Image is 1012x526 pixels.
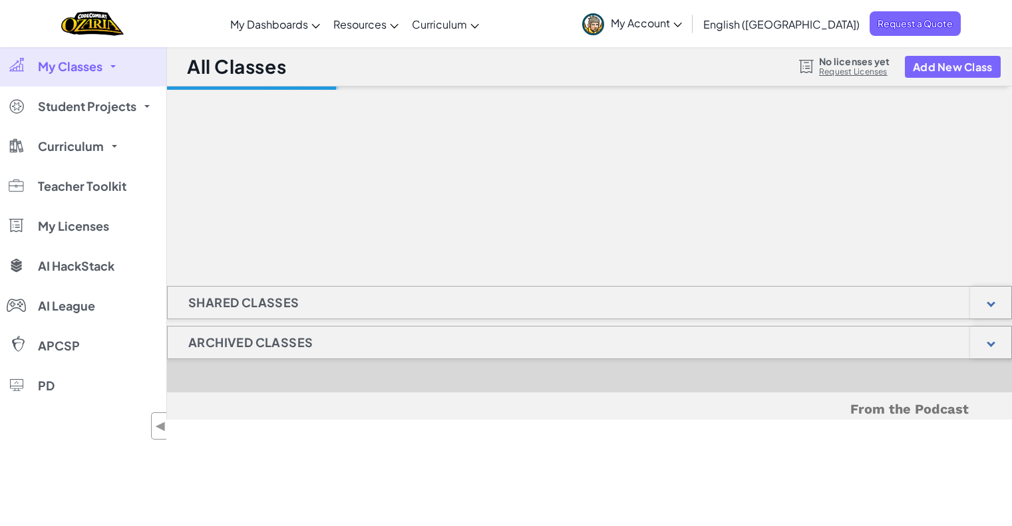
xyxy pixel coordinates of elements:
span: English ([GEOGRAPHIC_DATA]) [703,17,860,31]
span: No licenses yet [819,56,890,66]
span: Curriculum [412,17,467,31]
a: My Account [576,3,689,45]
h1: All Classes [187,54,286,79]
a: My Dashboards [224,6,327,42]
a: Curriculum [405,6,486,42]
span: AI League [38,300,95,312]
img: Home [61,10,123,37]
a: English ([GEOGRAPHIC_DATA]) [697,6,866,42]
span: My Classes [38,61,102,72]
span: ◀ [155,416,166,436]
span: Student Projects [38,100,136,112]
span: Curriculum [38,140,104,152]
h5: From the Podcast [210,399,969,420]
span: Teacher Toolkit [38,180,126,192]
a: Request a Quote [870,11,961,36]
h1: Archived Classes [168,326,333,359]
span: My Dashboards [230,17,308,31]
span: My Licenses [38,220,109,232]
span: AI HackStack [38,260,114,272]
img: avatar [582,13,604,35]
span: Resources [333,17,387,31]
h1: Shared Classes [168,286,320,319]
a: Ozaria by CodeCombat logo [61,10,123,37]
span: My Account [611,16,682,30]
a: Resources [327,6,405,42]
a: Request Licenses [819,66,890,77]
button: Add New Class [905,56,1001,78]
